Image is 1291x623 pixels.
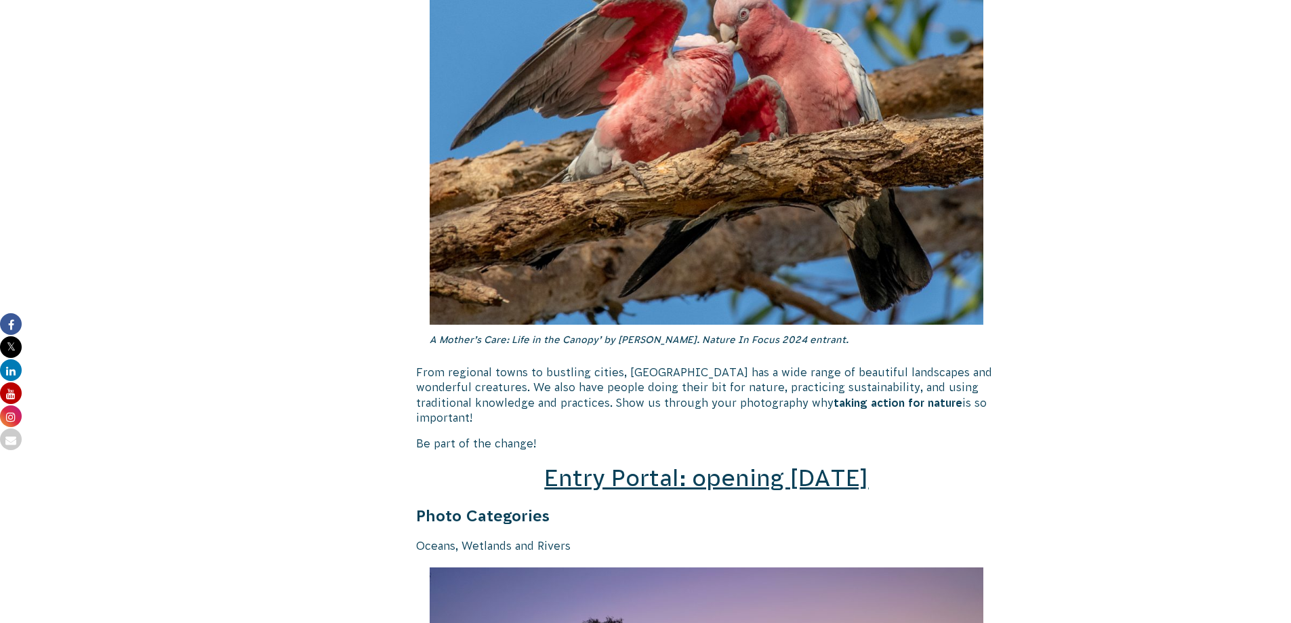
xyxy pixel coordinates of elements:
p: From regional towns to bustling cities, [GEOGRAPHIC_DATA] has a wide range of beautiful landscape... [416,365,998,426]
em: A Mother’s Care: Life in the Canopy’ by [PERSON_NAME]. Nature In Focus 2024 entrant. [430,334,848,345]
strong: Photo Categories [416,507,550,525]
a: Entry Portal: opening [DATE] [544,465,868,491]
p: Oceans, Wetlands and Rivers [416,538,998,553]
p: Be part of the change! [416,436,998,451]
strong: taking action for nature [834,397,962,409]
